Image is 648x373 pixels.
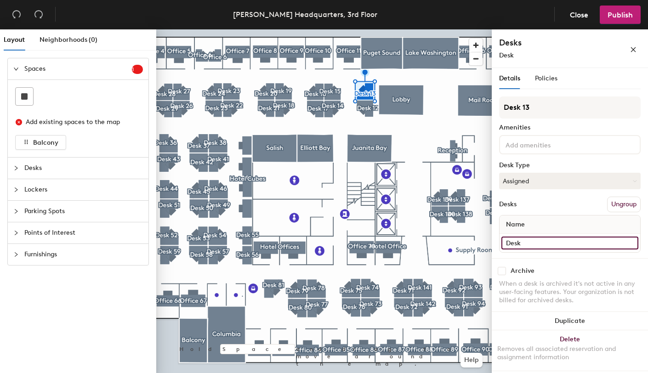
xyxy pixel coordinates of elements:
[499,37,600,49] h4: Desks
[12,10,21,19] span: undo
[630,46,637,53] span: close
[13,230,19,236] span: collapsed
[233,9,377,20] div: [PERSON_NAME] Headquarters, 3rd Floor
[492,330,648,371] button: DeleteRemoves all associated reservation and assignment information
[13,252,19,257] span: collapsed
[24,179,143,200] span: Lockers
[499,74,520,82] span: Details
[40,36,97,44] span: Neighborhoods (0)
[15,135,66,150] button: Balcony
[13,66,19,72] span: expanded
[13,187,19,192] span: collapsed
[13,165,19,171] span: collapsed
[497,345,642,362] div: Removes all associated reservation and assignment information
[24,201,143,222] span: Parking Spots
[608,11,633,19] span: Publish
[501,237,638,249] input: Unnamed desk
[13,209,19,214] span: collapsed
[501,216,529,233] span: Name
[24,58,132,79] span: Spaces
[535,74,557,82] span: Policies
[29,6,48,24] button: Redo (⌘ + ⇧ + Z)
[562,6,596,24] button: Close
[33,139,58,147] span: Balcony
[607,197,641,212] button: Ungroup
[499,173,641,189] button: Assigned
[7,6,26,24] button: Undo (⌘ + Z)
[499,201,517,208] div: Desks
[600,6,641,24] button: Publish
[26,117,135,127] div: Add existing spaces to the map
[24,222,143,243] span: Points of Interest
[499,51,514,59] span: Desk
[499,124,641,131] div: Amenities
[16,119,22,125] span: close-circle
[4,36,25,44] span: Layout
[24,244,143,265] span: Furnishings
[570,11,588,19] span: Close
[499,162,641,169] div: Desk Type
[24,158,143,179] span: Desks
[132,65,143,74] sup: 1
[492,312,648,330] button: Duplicate
[511,267,534,275] div: Archive
[504,139,586,150] input: Add amenities
[132,66,143,73] span: 1
[460,353,483,367] button: Help
[499,280,641,305] div: When a desk is archived it's not active in any user-facing features. Your organization is not bil...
